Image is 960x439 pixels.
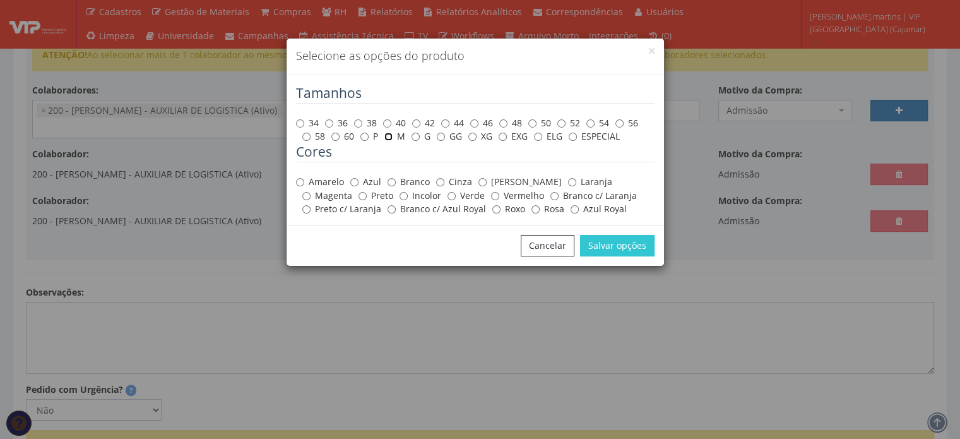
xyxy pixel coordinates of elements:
[296,84,655,104] legend: Tamanhos
[360,130,378,143] label: P
[531,203,564,215] label: Rosa
[388,176,430,188] label: Branco
[350,176,381,188] label: Azul
[384,130,405,143] label: M
[359,189,393,202] label: Preto
[557,117,580,129] label: 52
[586,117,609,129] label: 54
[412,130,430,143] label: G
[492,203,525,215] label: Roxo
[436,176,472,188] label: Cinza
[615,117,638,129] label: 56
[521,235,574,256] button: Cancelar
[296,48,655,64] h4: Selecione as opções do produto
[499,117,522,129] label: 48
[528,117,551,129] label: 50
[550,189,637,202] label: Branco c/ Laranja
[447,189,485,202] label: Verde
[580,235,655,256] button: Salvar opções
[437,130,462,143] label: GG
[571,203,627,215] label: Azul Royal
[470,117,493,129] label: 46
[534,130,562,143] label: ELG
[441,117,464,129] label: 44
[354,117,377,129] label: 38
[296,143,655,162] legend: Cores
[325,117,348,129] label: 36
[568,176,612,188] label: Laranja
[491,189,544,202] label: Vermelho
[468,130,492,143] label: XG
[569,130,620,143] label: ESPECIAL
[296,176,344,188] label: Amarelo
[331,130,354,143] label: 60
[302,203,381,215] label: Preto c/ Laranja
[383,117,406,129] label: 40
[388,203,486,215] label: Branco c/ Azul Royal
[296,117,319,129] label: 34
[412,117,435,129] label: 42
[400,189,441,202] label: Incolor
[499,130,528,143] label: EXG
[302,130,325,143] label: 58
[302,189,352,202] label: Magenta
[478,176,562,188] label: [PERSON_NAME]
